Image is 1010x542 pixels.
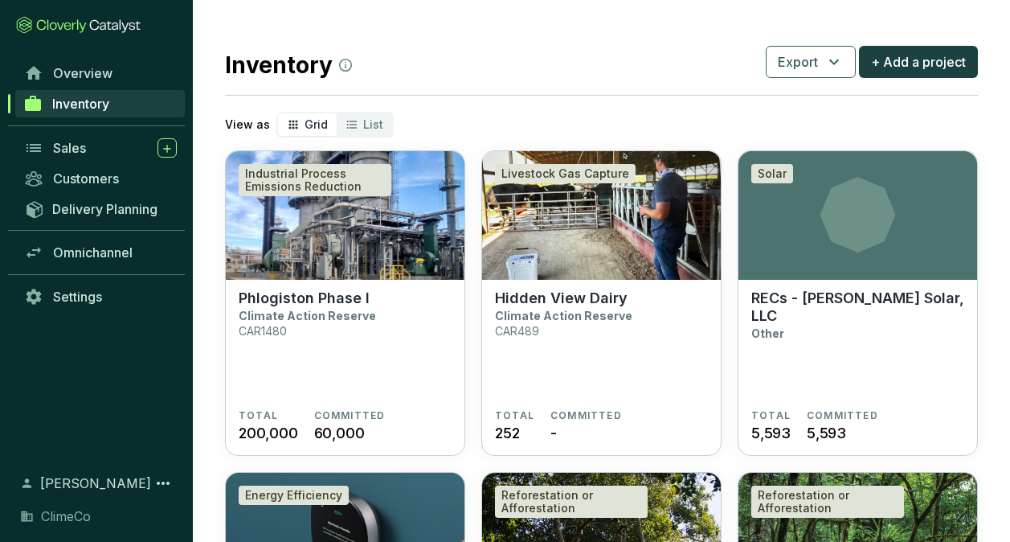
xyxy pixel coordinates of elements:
span: TOTAL [239,409,278,422]
p: Other [751,326,784,340]
a: Sales [16,134,185,162]
span: + Add a project [871,52,966,72]
h2: Inventory [225,48,352,82]
span: TOTAL [751,409,791,422]
div: Livestock Gas Capture [495,164,636,183]
p: RECs - [PERSON_NAME] Solar, LLC [751,289,964,325]
div: Reforestation or Afforestation [495,486,648,518]
p: View as [225,117,270,133]
span: Settings [53,289,102,305]
a: Settings [16,283,185,310]
a: Hidden View DairyLivestock Gas CaptureHidden View DairyClimate Action ReserveCAR489TOTAL252COMMIT... [481,150,722,456]
span: [PERSON_NAME] [40,474,151,493]
a: Phlogiston Phase IIndustrial Process Emissions ReductionPhlogiston Phase IClimate Action ReserveC... [225,150,465,456]
div: Energy Efficiency [239,486,349,505]
span: List [363,117,383,131]
span: 5,593 [751,422,791,444]
div: Industrial Process Emissions Reduction [239,164,391,196]
p: Hidden View Dairy [495,289,628,307]
span: 5,593 [807,422,846,444]
span: Export [778,52,818,72]
p: Phlogiston Phase I [239,289,370,307]
img: Hidden View Dairy [482,151,721,280]
p: Climate Action Reserve [495,309,632,322]
span: Customers [53,170,119,187]
img: Phlogiston Phase I [226,151,464,280]
a: Delivery Planning [16,195,185,222]
span: Overview [53,65,112,81]
span: COMMITTED [550,409,622,422]
p: CAR1480 [239,324,287,338]
div: segmented control [276,112,394,138]
span: Inventory [52,96,109,112]
span: COMMITTED [807,409,878,422]
span: ClimeCo [41,507,91,526]
div: Reforestation or Afforestation [751,486,904,518]
span: COMMITTED [314,409,386,422]
span: Delivery Planning [52,201,157,217]
span: TOTAL [495,409,534,422]
span: 252 [495,422,519,444]
p: Climate Action Reserve [239,309,376,322]
a: SolarRECs - [PERSON_NAME] Solar, LLCOtherTOTAL5,593COMMITTED5,593 [738,150,978,456]
a: Customers [16,165,185,192]
span: - [550,422,557,444]
button: + Add a project [859,46,978,78]
span: Omnichannel [53,244,133,261]
a: Overview [16,60,185,87]
span: 60,000 [314,422,365,444]
div: Solar [751,164,793,183]
p: CAR489 [495,324,539,338]
a: Omnichannel [16,239,185,266]
span: 200,000 [239,422,298,444]
button: Export [766,46,856,78]
span: Grid [305,117,328,131]
a: Inventory [15,90,185,117]
span: Sales [53,140,86,156]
